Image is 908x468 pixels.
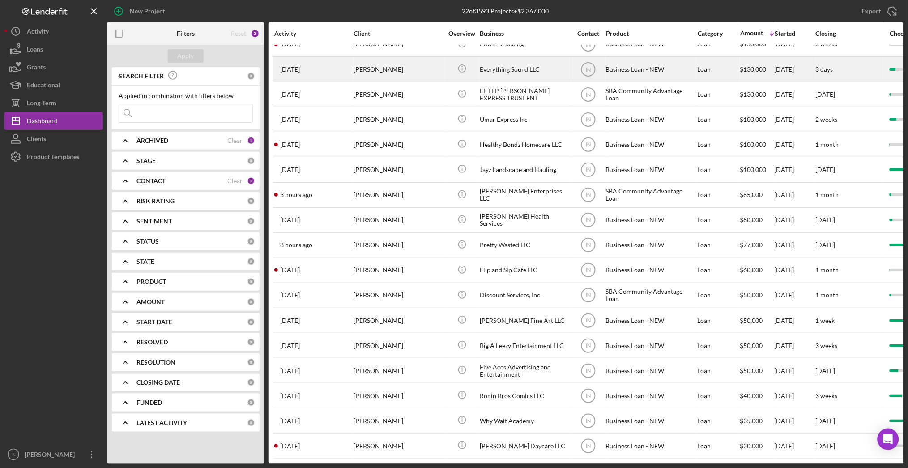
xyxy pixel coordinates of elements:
button: Grants [4,58,103,76]
b: RISK RATING [136,198,175,205]
div: Loan [698,309,739,332]
div: Flip and Sip Cafe LLC [480,258,569,282]
div: Closing [816,30,883,37]
text: IN [586,142,591,148]
div: Loan [698,158,739,181]
div: 0 [247,278,255,286]
div: $100,000 [740,133,774,156]
text: IN [586,91,591,98]
div: Loan [698,384,739,408]
div: [PERSON_NAME] [354,158,443,181]
time: 2025-08-06 16:25 [280,141,300,148]
button: Product Templates [4,148,103,166]
time: 2025-06-28 12:00 [280,367,300,374]
div: Business Loan - NEW [606,208,695,232]
div: 0 [247,72,255,80]
div: [PERSON_NAME] [354,359,443,382]
div: EL TEP [PERSON_NAME] EXPRESS TRUST ENT [480,82,569,106]
div: Everything Sound LLC [480,57,569,81]
div: [DATE] [775,334,815,357]
div: [PERSON_NAME] [354,183,443,207]
time: 2025-08-14 11:35 [280,241,312,249]
div: Product Templates [27,148,79,168]
time: 2025-08-07 23:12 [280,417,300,425]
button: Loans [4,40,103,58]
div: [DATE] [775,57,815,81]
button: Dashboard [4,112,103,130]
div: $50,000 [740,334,774,357]
div: [DATE] [775,409,815,433]
div: $85,000 [740,183,774,207]
div: [DATE] [775,384,815,408]
div: [DATE] [775,359,815,382]
a: Educational [4,76,103,94]
time: 2025-07-18 19:23 [280,66,300,73]
div: Business Loan - NEW [606,359,695,382]
div: Client [354,30,443,37]
b: LATEST ACTIVITY [136,419,187,426]
div: [DATE] [775,133,815,156]
div: Loan [698,133,739,156]
div: [DATE] [775,309,815,332]
div: Product [606,30,695,37]
div: Educational [27,76,60,96]
div: Loan [698,233,739,257]
time: [DATE] [816,417,836,425]
time: 2025-08-12 17:56 [280,266,300,274]
time: 2025-07-21 17:50 [280,392,300,399]
text: IN [586,167,591,173]
text: IN [586,368,591,374]
div: Why Wait Academy [480,409,569,433]
div: [PERSON_NAME] [354,107,443,131]
div: [PERSON_NAME] [354,334,443,357]
div: 0 [247,338,255,346]
div: Healthy Bondz Homecare LLC [480,133,569,156]
button: Activity [4,22,103,40]
button: IN[PERSON_NAME] [4,446,103,464]
b: ARCHIVED [136,137,168,144]
b: Filters [177,30,195,37]
div: $60,000 [740,258,774,282]
div: Open Intercom Messenger [878,429,899,450]
div: Clients [27,130,46,150]
div: [PERSON_NAME] [354,384,443,408]
div: Loan [698,334,739,357]
div: Five Aces Advertising and Entertainment [480,359,569,382]
div: Export [862,2,881,20]
div: Business [480,30,569,37]
text: IN [586,343,591,349]
time: 3 weeks [816,392,838,399]
div: Clear [227,137,243,144]
div: $30,000 [740,434,774,458]
time: [DATE] [816,90,836,98]
div: Business Loan - NEW [606,334,695,357]
time: 1 week [816,317,835,324]
text: IN [586,41,591,47]
div: [PERSON_NAME] [354,309,443,332]
div: SBA Community Advantage Loan [606,183,695,207]
div: $130,000 [740,57,774,81]
div: Business Loan - NEW [606,158,695,181]
div: Overview [445,30,479,37]
div: Apply [178,49,194,63]
div: [PERSON_NAME] [354,283,443,307]
b: STATUS [136,238,159,245]
div: Started [775,30,815,37]
div: [PERSON_NAME] [354,82,443,106]
text: IN [586,267,591,274]
div: Grants [27,58,46,78]
div: [DATE] [775,208,815,232]
time: 3 weeks [816,342,838,349]
div: [DATE] [775,183,815,207]
div: [DATE] [775,107,815,131]
div: 0 [247,318,255,326]
div: $40,000 [740,384,774,408]
button: Apply [168,49,204,63]
b: PRODUCT [136,278,166,285]
b: RESOLUTION [136,359,175,366]
button: Clients [4,130,103,148]
text: IN [586,318,591,324]
div: [DATE] [775,82,815,106]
